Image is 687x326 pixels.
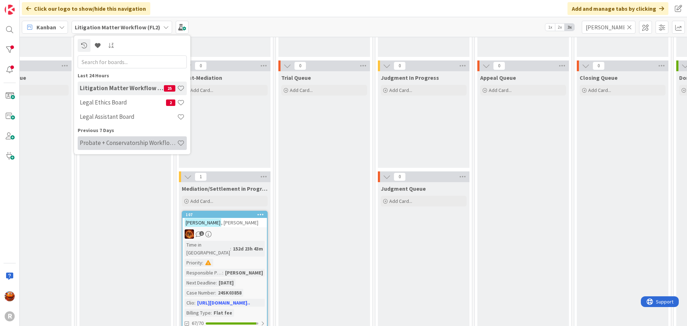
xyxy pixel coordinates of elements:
span: 0 [593,62,605,70]
span: Add Card... [389,87,412,93]
span: 1 [199,231,204,236]
div: Responsible Paralegal [185,269,222,277]
div: 24SK03858 [216,289,243,297]
span: 1 [195,172,207,181]
span: : [230,245,231,253]
div: 107 [186,212,267,217]
span: 1x [545,24,555,31]
span: Add Card... [389,198,412,204]
span: Add Card... [588,87,611,93]
span: Post-Mediation [182,74,222,81]
span: 3x [565,24,574,31]
span: : [216,279,217,287]
div: Priority [185,259,202,267]
b: Litigation Matter Workflow (FL2) [75,24,160,31]
span: 0 [493,62,505,70]
input: Quick Filter... [582,21,635,34]
div: TR [182,229,267,239]
span: 0 [394,172,406,181]
mark: [PERSON_NAME] [185,218,221,227]
a: [URL][DOMAIN_NAME].. [197,300,250,306]
input: Search for boards... [78,55,187,68]
h4: Legal Assistant Board [80,113,177,120]
span: Appeal Queue [480,74,516,81]
span: 2x [555,24,565,31]
span: 0 [394,62,406,70]
span: , [PERSON_NAME] [221,219,258,226]
div: 107 [182,211,267,218]
div: Time in [GEOGRAPHIC_DATA] [185,241,230,257]
span: : [215,289,216,297]
div: 107[PERSON_NAME], [PERSON_NAME] [182,211,267,227]
span: Add Card... [489,87,512,93]
span: 0 [294,62,306,70]
span: Add Card... [190,87,213,93]
div: Last 24 Hours [78,72,187,79]
div: [DATE] [217,279,235,287]
span: Support [15,1,33,10]
span: Closing Queue [580,74,618,81]
div: Flat fee [212,309,234,317]
span: Kanban [36,23,56,31]
h4: Legal Ethics Board [80,99,166,106]
span: : [194,299,195,307]
div: Next Deadline [185,279,216,287]
span: Trial Queue [281,74,311,81]
h4: Probate + Conservatorship Workflow (FL2) [80,139,177,146]
span: : [202,259,203,267]
div: Case Number [185,289,215,297]
span: Judgment In Progress [381,74,439,81]
div: Clio [185,299,194,307]
h4: Litigation Matter Workflow (FL2) [80,84,164,92]
div: Billing Type [185,309,211,317]
div: Previous 7 Days [78,127,187,134]
span: 2 [166,99,175,106]
span: Judgment Queue [381,185,426,192]
span: : [222,269,223,277]
div: [PERSON_NAME] [223,269,265,277]
span: Mediation/Settlement in Progress [182,185,268,192]
div: Add and manage tabs by clicking [567,2,668,15]
span: Add Card... [290,87,313,93]
div: 152d 23h 43m [231,245,265,253]
span: : [211,309,212,317]
span: 25 [164,85,175,92]
div: R [5,311,15,321]
span: 0 [195,62,207,70]
span: Add Card... [190,198,213,204]
img: TR [185,229,194,239]
img: KA [5,291,15,301]
div: Click our logo to show/hide this navigation [22,2,150,15]
img: Visit kanbanzone.com [5,5,15,15]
